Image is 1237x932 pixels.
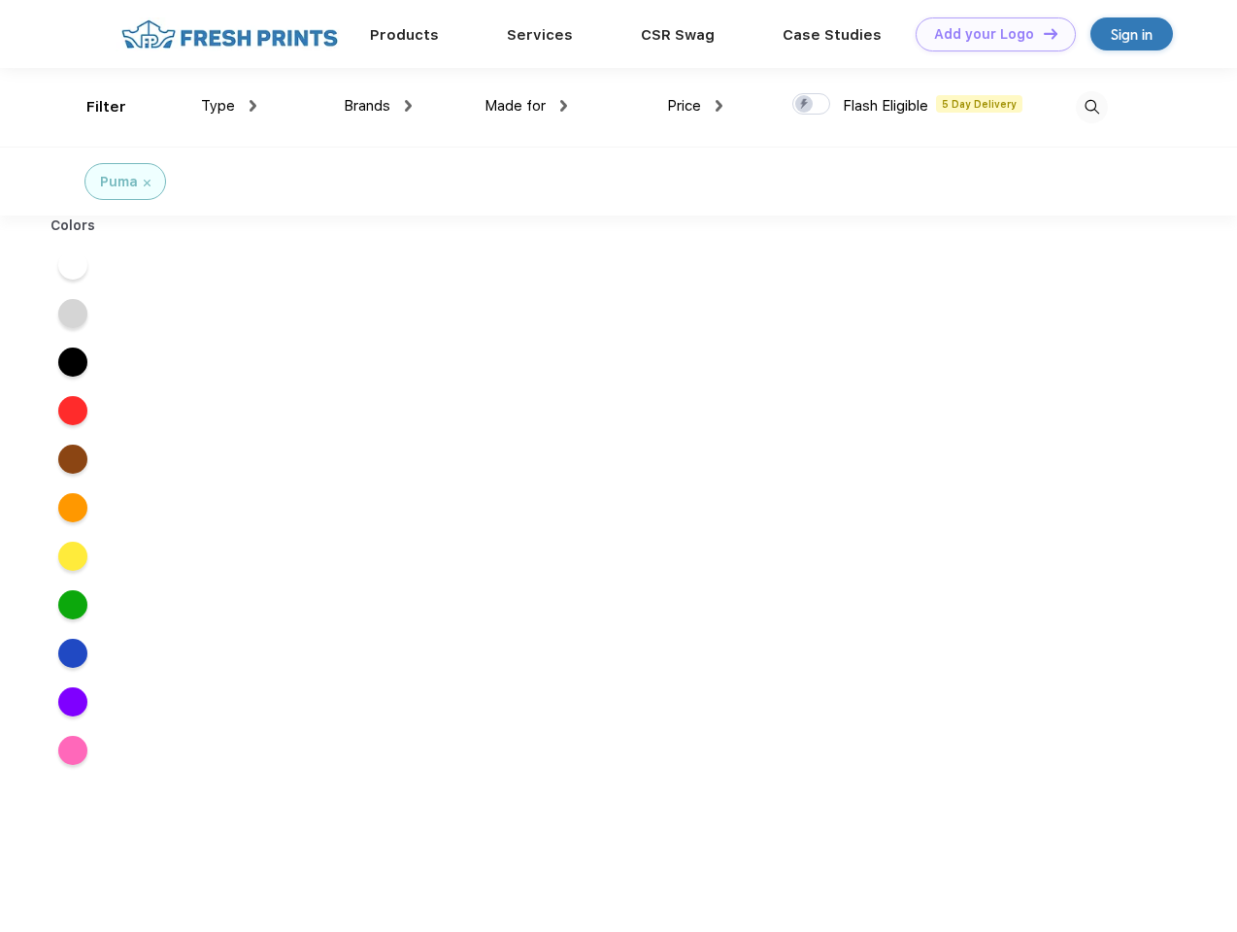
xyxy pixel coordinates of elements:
[144,180,150,186] img: filter_cancel.svg
[201,97,235,115] span: Type
[250,100,256,112] img: dropdown.png
[936,95,1022,113] span: 5 Day Delivery
[1111,23,1153,46] div: Sign in
[843,97,928,115] span: Flash Eligible
[507,26,573,44] a: Services
[370,26,439,44] a: Products
[36,216,111,236] div: Colors
[344,97,390,115] span: Brands
[100,172,138,192] div: Puma
[1044,28,1057,39] img: DT
[1090,17,1173,50] a: Sign in
[667,97,701,115] span: Price
[934,26,1034,43] div: Add your Logo
[641,26,715,44] a: CSR Swag
[485,97,546,115] span: Made for
[86,96,126,118] div: Filter
[116,17,344,51] img: fo%20logo%202.webp
[405,100,412,112] img: dropdown.png
[560,100,567,112] img: dropdown.png
[1076,91,1108,123] img: desktop_search.svg
[716,100,722,112] img: dropdown.png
